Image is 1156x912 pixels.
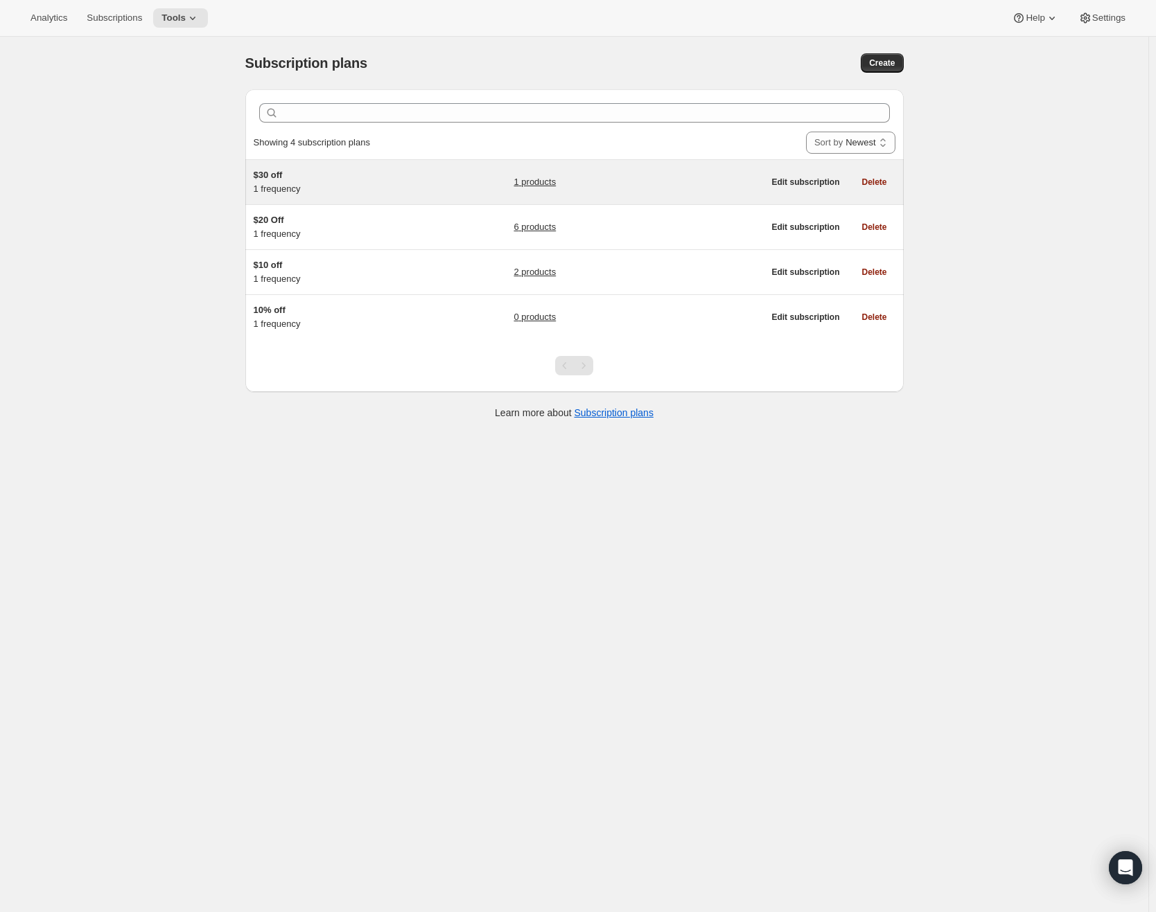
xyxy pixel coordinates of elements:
nav: Pagination [555,356,593,375]
p: Learn more about [495,406,654,420]
div: 1 frequency [254,213,427,241]
span: Edit subscription [771,177,839,188]
button: Delete [853,262,895,282]
button: Analytics [22,8,76,28]
span: Help [1026,12,1044,24]
button: Subscriptions [78,8,150,28]
span: 10% off [254,305,286,315]
span: Settings [1092,12,1126,24]
button: Edit subscription [763,172,848,192]
button: Delete [853,307,895,327]
button: Edit subscription [763,307,848,327]
button: Create [861,53,903,73]
button: Delete [853,172,895,192]
span: Delete [861,267,886,278]
button: Edit subscription [763,262,848,282]
div: 1 frequency [254,168,427,196]
a: 1 products [514,175,556,189]
div: 1 frequency [254,303,427,331]
a: 6 products [514,220,556,234]
div: Open Intercom Messenger [1109,851,1142,884]
span: Edit subscription [771,222,839,233]
span: Delete [861,312,886,323]
button: Edit subscription [763,217,848,237]
span: Delete [861,222,886,233]
span: $30 off [254,170,283,180]
span: Create [869,57,895,69]
span: Subscriptions [87,12,142,24]
span: Edit subscription [771,312,839,323]
span: $20 Off [254,215,284,225]
span: Subscription plans [245,55,367,71]
span: Edit subscription [771,267,839,278]
div: 1 frequency [254,258,427,286]
a: Subscription plans [575,407,654,418]
button: Delete [853,217,895,237]
span: Showing 4 subscription plans [254,137,370,147]
span: Tools [161,12,186,24]
button: Help [1004,8,1067,28]
span: $10 off [254,260,283,270]
a: 0 products [514,310,556,324]
button: Tools [153,8,208,28]
button: Settings [1070,8,1134,28]
a: 2 products [514,265,556,279]
span: Delete [861,177,886,188]
span: Analytics [30,12,67,24]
